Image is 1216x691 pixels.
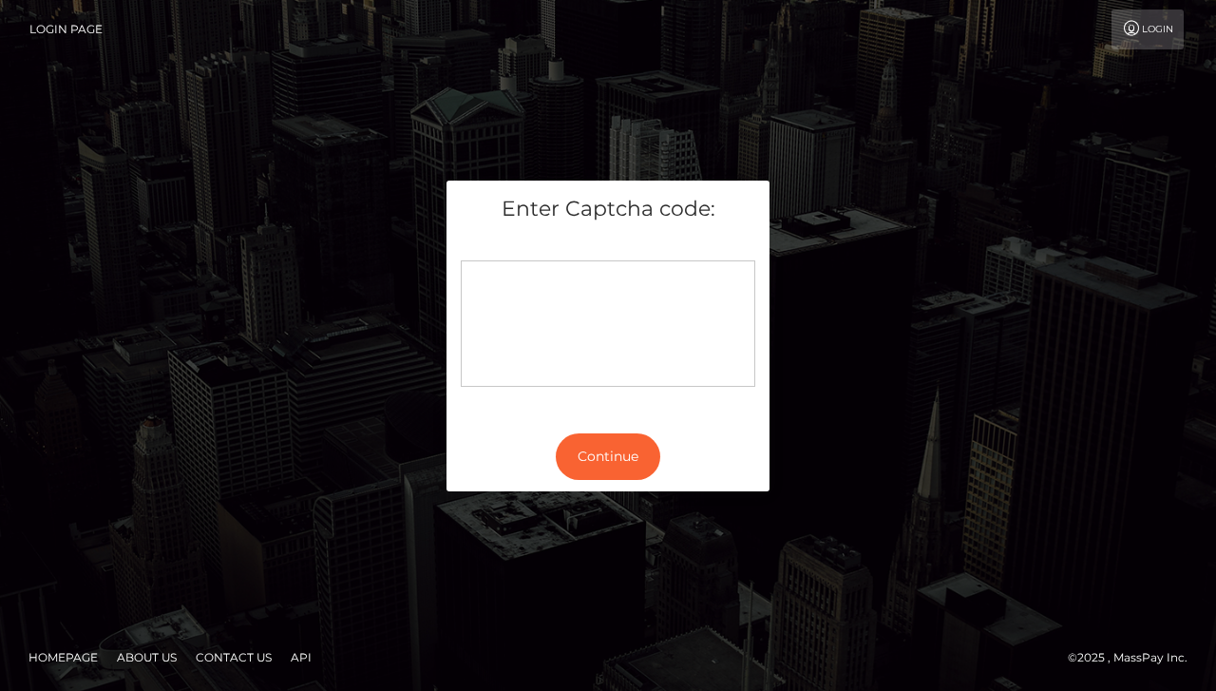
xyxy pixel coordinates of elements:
button: Continue [556,433,660,480]
div: © 2025 , MassPay Inc. [1068,647,1202,668]
div: Captcha widget loading... [461,260,755,387]
a: Contact Us [188,643,279,672]
a: API [283,643,319,672]
a: Login [1111,10,1184,49]
h5: Enter Captcha code: [461,195,755,224]
a: Login Page [29,10,103,49]
a: About Us [109,643,184,672]
a: Homepage [21,643,105,672]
